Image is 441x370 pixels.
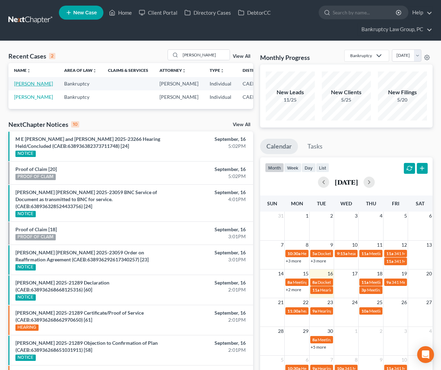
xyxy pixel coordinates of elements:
td: [PERSON_NAME] [154,90,204,103]
span: Meeting of Creditors for [PERSON_NAME] and [PERSON_NAME] [293,280,412,285]
span: 8a [312,337,317,342]
input: Search by name... [181,50,230,60]
a: [PERSON_NAME] [PERSON_NAME] 2025-23059 Order on Reaffirmation Agreement (CAEB:638936292617340257)... [15,249,149,262]
div: September, 16 [174,279,246,286]
a: +5 more [311,344,326,350]
div: September, 16 [174,340,246,347]
div: September, 16 [174,189,246,196]
span: 10a [361,308,368,314]
div: 2:01PM [174,347,246,354]
a: [PERSON_NAME] 2025-21289 Declaration (CAEB:638936268668125316) [60] [15,280,109,293]
span: Hearing for M E [PERSON_NAME] and [PERSON_NAME] [320,287,424,293]
span: 3p [361,287,366,293]
a: Tasks [301,139,329,154]
div: 4:01PM [174,196,246,203]
div: PROOF OF CLAIM [15,234,56,240]
td: Bankruptcy [59,90,102,103]
span: 23 [327,298,334,307]
span: 21 [277,298,284,307]
div: 5/20 [378,96,427,103]
span: 11a [386,251,393,256]
i: unfold_more [220,69,224,73]
span: Sun [267,200,277,206]
h2: [DATE] [335,178,358,186]
span: 16 [327,269,334,278]
span: 8a [312,280,317,285]
span: 5a [312,251,317,256]
a: Attorneyunfold_more [160,68,186,73]
div: 5:02PM [174,173,246,180]
div: 10 [71,121,79,128]
a: Directory Cases [181,6,235,19]
span: 11a [361,280,368,285]
div: NOTICE [15,264,36,270]
button: list [316,163,329,172]
div: New Filings [378,88,427,96]
span: 6 [428,212,433,220]
i: unfold_more [93,69,97,73]
span: 1 [354,327,358,335]
h3: Monthly Progress [260,53,310,62]
div: 11/25 [266,96,315,103]
span: 24 [351,298,358,307]
span: Hearing for [PERSON_NAME] [PERSON_NAME] [301,251,389,256]
a: View All [233,54,250,59]
span: 9a [386,280,391,285]
a: Proof of Claim [18] [15,226,57,232]
span: 26 [401,298,408,307]
span: Thu [366,200,376,206]
a: Districtunfold_more [243,68,266,73]
a: [PERSON_NAME] 2025-21289 Objection to Confirmation of Plan (CAEB:638936268651031911) [58] [15,340,158,353]
span: 3 [354,212,358,220]
td: [PERSON_NAME] [154,77,204,90]
i: unfold_more [27,69,31,73]
span: Docket Text: for M E [PERSON_NAME] and [PERSON_NAME] [318,280,429,285]
span: 27 [426,298,433,307]
span: Docket Text: for [PERSON_NAME] [PERSON_NAME] [318,251,414,256]
a: [PERSON_NAME] [14,94,53,100]
a: Bankruptcy Law Group, PC [358,23,432,36]
div: 2:01PM [174,286,246,293]
a: Calendar [260,139,298,154]
a: Client Portal [135,6,181,19]
div: September, 16 [174,226,246,233]
div: September, 16 [174,309,246,316]
div: Recent Cases [8,52,55,60]
span: 10 [351,241,358,249]
a: Area of Lawunfold_more [64,68,97,73]
span: Meeting of Creditors for [PERSON_NAME] and [PERSON_NAME] [318,337,437,342]
span: 4 [379,212,383,220]
div: NOTICE [15,211,36,217]
span: 19 [401,269,408,278]
span: 8 [305,241,309,249]
td: CAEB [237,77,271,90]
span: 29 [302,327,309,335]
a: Proof of Claim [20] [15,166,57,172]
div: 3:01PM [174,233,246,240]
a: +3 more [286,258,301,263]
div: 2:01PM [174,316,246,323]
a: Typeunfold_more [210,68,224,73]
div: NextChapter Notices [8,120,79,129]
a: [PERSON_NAME] [PERSON_NAME] 2025-23059 BNC Service of Document as transmitted to BNC for service.... [15,189,157,209]
span: 5 [280,356,284,364]
span: 11 [376,241,383,249]
span: Mon [291,200,303,206]
div: September, 16 [174,136,246,143]
span: 14 [277,269,284,278]
span: 22 [302,298,309,307]
div: 3:01PM [174,256,246,263]
span: Hearing for [PERSON_NAME] [PERSON_NAME] [318,308,406,314]
span: 13 [426,241,433,249]
span: 11:30a [287,308,300,314]
a: View All [233,122,250,127]
span: 9 [379,356,383,364]
div: NOTICE [15,355,36,361]
span: 8 [354,356,358,364]
div: 5/25 [322,96,371,103]
span: Wed [340,200,352,206]
span: 11a [312,287,319,293]
span: Sat [416,200,425,206]
span: 8a [287,280,292,285]
div: September, 16 [174,249,246,256]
